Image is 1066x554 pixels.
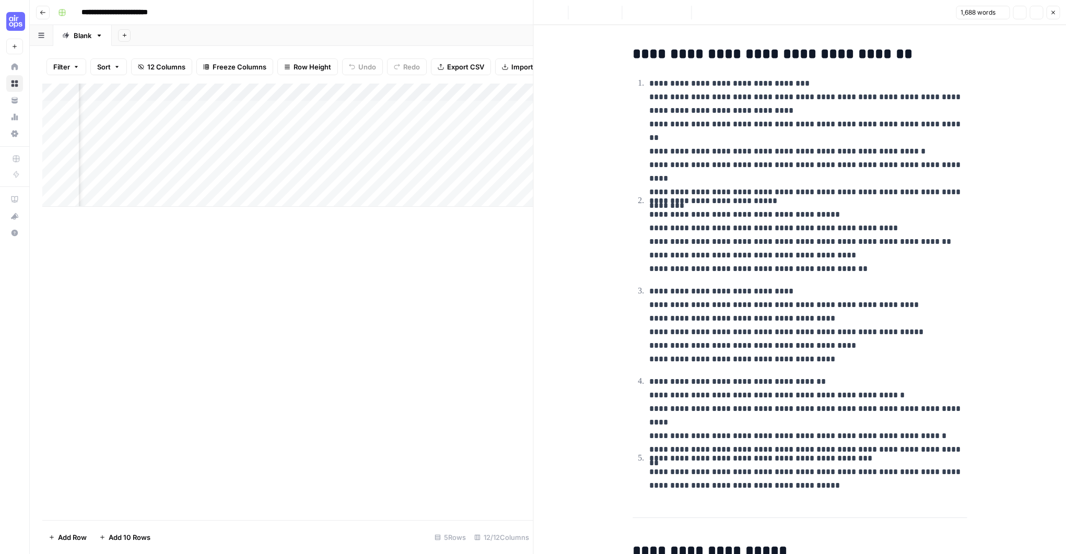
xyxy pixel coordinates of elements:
span: Freeze Columns [213,62,266,72]
div: 5 Rows [430,529,470,546]
a: Browse [6,75,23,92]
a: Settings [6,125,23,142]
button: 12 Columns [131,58,192,75]
button: Sort [90,58,127,75]
button: 1,688 words [956,6,1010,19]
span: 1,688 words [960,8,995,17]
button: Help + Support [6,225,23,241]
button: Row Height [277,58,338,75]
span: Redo [403,62,420,72]
span: Sort [97,62,111,72]
div: 12/12 Columns [470,529,533,546]
a: Usage [6,109,23,125]
div: What's new? [7,208,22,224]
span: Export CSV [447,62,484,72]
span: Filter [53,62,70,72]
a: Blank [53,25,112,46]
button: What's new? [6,208,23,225]
a: Your Data [6,92,23,109]
button: Freeze Columns [196,58,273,75]
a: Home [6,58,23,75]
button: Export CSV [431,58,491,75]
button: Filter [46,58,86,75]
button: Add 10 Rows [93,529,157,546]
button: Import CSV [495,58,556,75]
button: Workspace: Cohort 5 [6,8,23,34]
span: Import CSV [511,62,549,72]
span: Add 10 Rows [109,532,150,543]
button: Redo [387,58,427,75]
span: Undo [358,62,376,72]
button: Add Row [42,529,93,546]
span: 12 Columns [147,62,185,72]
div: Blank [74,30,91,41]
span: Add Row [58,532,87,543]
a: AirOps Academy [6,191,23,208]
button: Undo [342,58,383,75]
span: Row Height [294,62,331,72]
img: Cohort 5 Logo [6,12,25,31]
